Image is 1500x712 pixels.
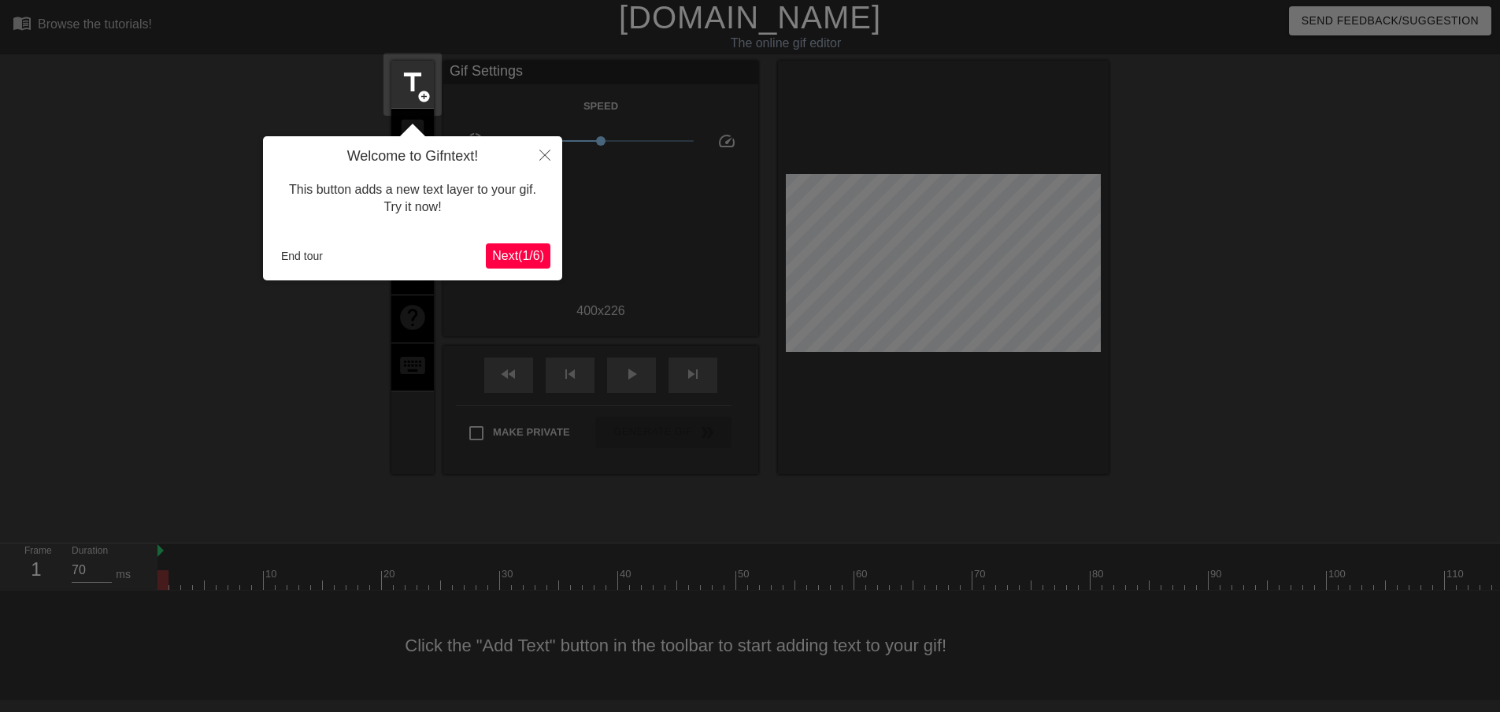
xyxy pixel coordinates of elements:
button: Close [528,136,562,172]
button: End tour [275,244,329,268]
span: Next ( 1 / 6 ) [492,249,544,262]
div: This button adds a new text layer to your gif. Try it now! [275,165,550,232]
h4: Welcome to Gifntext! [275,148,550,165]
button: Next [486,243,550,269]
